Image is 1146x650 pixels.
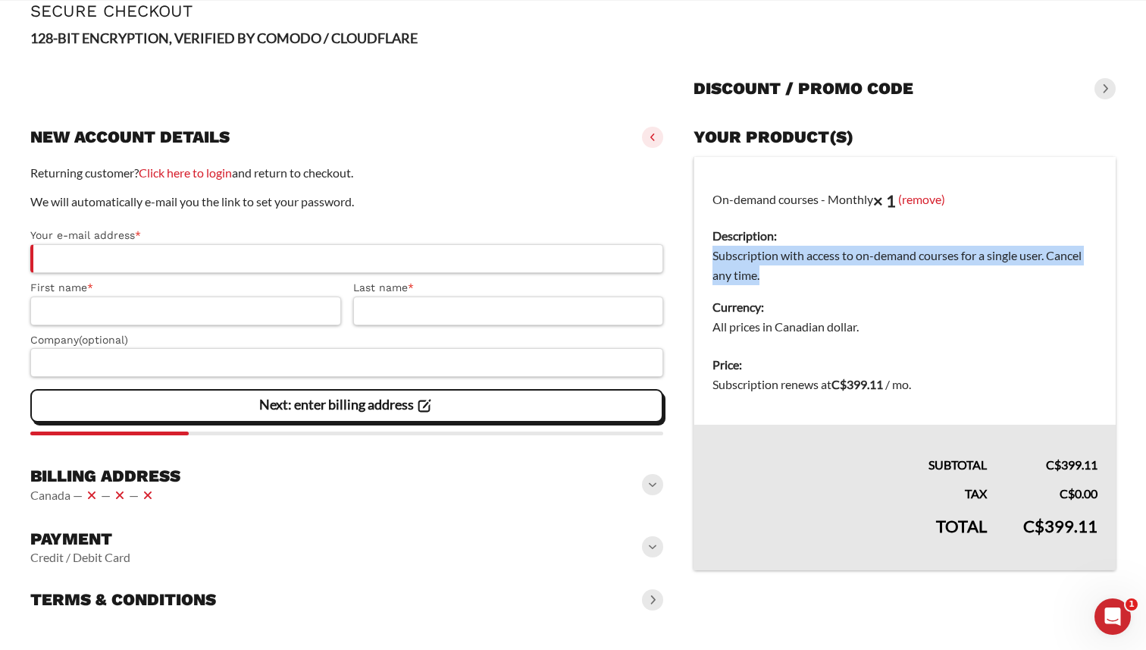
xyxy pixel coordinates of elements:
label: Company [30,331,663,349]
span: Subscription renews at . [712,377,911,391]
vaadin-button: Next: enter billing address [30,389,663,422]
a: Click here to login [139,165,232,180]
label: Your e-mail address [30,227,663,244]
h3: New account details [30,127,230,148]
th: Total [694,504,1005,570]
span: C$ [1060,486,1075,501]
th: Subtotal [694,425,1005,475]
bdi: 0.00 [1060,486,1097,501]
iframe: Intercom live chat [1094,598,1131,635]
bdi: 399.11 [1023,516,1097,536]
vaadin-horizontal-layout: Canada — — — [30,486,180,504]
label: First name [30,279,341,297]
dd: All prices in Canadian dollar. [712,317,1097,337]
h3: Terms & conditions [30,589,216,611]
bdi: 399.11 [1046,457,1097,472]
h1: Secure Checkout [30,2,1116,20]
dt: Description: [712,226,1097,246]
span: C$ [1046,457,1061,472]
th: Tax [694,475,1005,504]
p: We will automatically e-mail you the link to set your password. [30,192,663,212]
bdi: 399.11 [831,377,883,391]
a: (remove) [898,191,945,206]
vaadin-horizontal-layout: Credit / Debit Card [30,550,130,565]
strong: × 1 [873,190,896,211]
dd: Subscription with access to on-demand courses for a single user. Cancel any time. [712,246,1097,285]
label: Last name [353,279,664,297]
td: On-demand courses - Monthly [694,157,1116,347]
span: / mo [885,377,909,391]
span: 1 [1126,598,1138,611]
h3: Discount / promo code [694,78,913,99]
span: C$ [831,377,847,391]
h3: Payment [30,529,130,550]
dt: Price: [712,355,1097,375]
p: Returning customer? and return to checkout. [30,163,663,183]
h3: Billing address [30,466,180,487]
span: (optional) [79,334,128,346]
dt: Currency: [712,297,1097,317]
strong: 128-BIT ENCRYPTION, VERIFIED BY COMODO / CLOUDFLARE [30,30,418,46]
span: C$ [1023,516,1044,536]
